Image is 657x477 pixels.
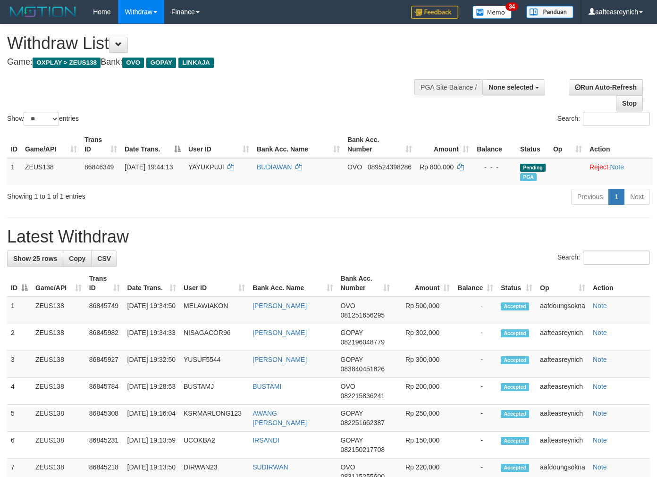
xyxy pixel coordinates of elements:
[180,378,249,405] td: BUSTAMJ
[590,163,608,171] a: Reject
[32,324,85,351] td: ZEUS138
[7,297,32,324] td: 1
[501,410,529,418] span: Accepted
[32,405,85,432] td: ZEUS138
[557,112,650,126] label: Search:
[146,58,176,68] span: GOPAY
[7,131,21,158] th: ID
[593,356,607,363] a: Note
[257,163,292,171] a: BUDIAWAN
[501,356,529,364] span: Accepted
[583,112,650,126] input: Search:
[624,189,650,205] a: Next
[85,405,124,432] td: 86845308
[593,329,607,336] a: Note
[347,163,362,171] span: OVO
[7,405,32,432] td: 5
[557,251,650,265] label: Search:
[7,227,650,246] h1: Latest Withdraw
[253,356,307,363] a: [PERSON_NAME]
[536,351,589,378] td: aafteasreynich
[497,270,536,297] th: Status: activate to sort column ascending
[516,131,549,158] th: Status
[7,324,32,351] td: 2
[253,463,288,471] a: SUDIRWAN
[84,163,114,171] span: 86846349
[341,302,355,310] span: OVO
[21,131,81,158] th: Game/API: activate to sort column ascending
[341,436,363,444] span: GOPAY
[454,270,497,297] th: Balance: activate to sort column ascending
[180,351,249,378] td: YUSUF5544
[341,329,363,336] span: GOPAY
[180,324,249,351] td: NISAGACOR96
[253,410,307,427] a: AWANG [PERSON_NAME]
[454,405,497,432] td: -
[125,163,173,171] span: [DATE] 19:44:13
[85,378,124,405] td: 86845784
[536,324,589,351] td: aafteasreynich
[501,302,529,310] span: Accepted
[454,324,497,351] td: -
[85,270,124,297] th: Trans ID: activate to sort column ascending
[586,158,653,185] td: ·
[394,405,454,432] td: Rp 250,000
[124,297,180,324] td: [DATE] 19:34:50
[337,270,394,297] th: Bank Acc. Number: activate to sort column ascending
[501,329,529,337] span: Accepted
[593,410,607,417] a: Note
[526,6,573,18] img: panduan.png
[341,463,355,471] span: OVO
[394,297,454,324] td: Rp 500,000
[253,383,281,390] a: BUSTAMI
[344,131,416,158] th: Bank Acc. Number: activate to sort column ascending
[7,251,63,267] a: Show 25 rows
[341,365,385,373] span: Copy 083840451826 to clipboard
[394,324,454,351] td: Rp 302,000
[180,432,249,459] td: UCOKBA2
[341,410,363,417] span: GOPAY
[536,378,589,405] td: aafteasreynich
[536,405,589,432] td: aafteasreynich
[341,392,385,400] span: Copy 082215836241 to clipboard
[454,432,497,459] td: -
[124,405,180,432] td: [DATE] 19:16:04
[85,297,124,324] td: 86845749
[472,6,512,19] img: Button%20Memo.svg
[394,351,454,378] td: Rp 300,000
[520,173,537,181] span: Marked by aafsreyleap
[536,270,589,297] th: Op: activate to sort column ascending
[571,189,609,205] a: Previous
[21,158,81,185] td: ZEUS138
[589,270,650,297] th: Action
[593,463,607,471] a: Note
[616,95,643,111] a: Stop
[122,58,144,68] span: OVO
[501,383,529,391] span: Accepted
[7,351,32,378] td: 3
[13,255,57,262] span: Show 25 rows
[593,302,607,310] a: Note
[63,251,92,267] a: Copy
[477,162,513,172] div: - - -
[124,270,180,297] th: Date Trans.: activate to sort column ascending
[610,163,624,171] a: Note
[91,251,117,267] a: CSV
[85,324,124,351] td: 86845982
[341,419,385,427] span: Copy 082251662387 to clipboard
[180,270,249,297] th: User ID: activate to sort column ascending
[69,255,85,262] span: Copy
[505,2,518,11] span: 34
[180,405,249,432] td: KSRMARLONG123
[124,351,180,378] td: [DATE] 19:32:50
[253,302,307,310] a: [PERSON_NAME]
[32,297,85,324] td: ZEUS138
[341,383,355,390] span: OVO
[253,131,344,158] th: Bank Acc. Name: activate to sort column ascending
[7,158,21,185] td: 1
[7,34,429,53] h1: Withdraw List
[7,188,267,201] div: Showing 1 to 1 of 1 entries
[501,464,529,472] span: Accepted
[420,163,454,171] span: Rp 800.000
[536,297,589,324] td: aafdoungsokna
